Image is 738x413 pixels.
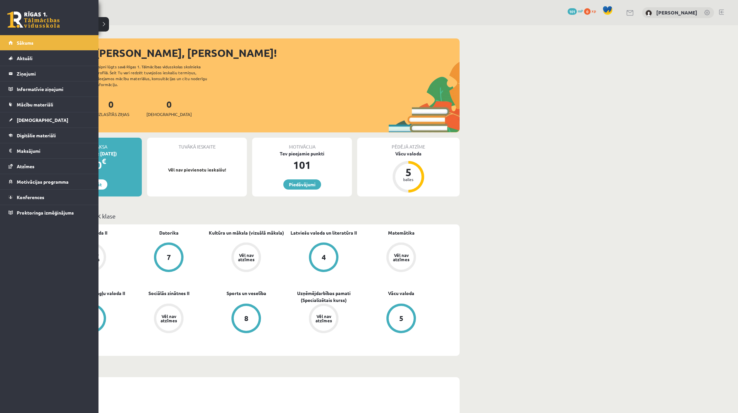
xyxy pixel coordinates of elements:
[17,194,44,200] span: Konferences
[17,102,53,107] span: Mācību materiāli
[388,229,415,236] a: Matemātika
[568,8,583,13] a: 101 mP
[17,81,90,97] legend: Informatīvie ziņojumi
[584,8,591,15] span: 0
[39,377,460,395] div: (25.08 - 31.08)
[283,179,321,190] a: Piedāvājumi
[9,143,90,158] a: Maksājumi
[315,314,333,323] div: Vēl nav atzīmes
[399,167,418,177] div: 5
[7,11,60,28] a: Rīgas 1. Tālmācības vidusskola
[160,314,178,323] div: Vēl nav atzīmes
[42,212,457,220] p: Mācību plāns 12.b1 JK klase
[291,229,357,236] a: Latviešu valoda un literatūra II
[285,290,362,304] a: Uzņēmējdarbības pamati (Specializētais kurss)
[146,111,192,118] span: [DEMOGRAPHIC_DATA]
[357,138,460,150] div: Pēdējā atzīme
[357,150,460,157] div: Vācu valoda
[9,35,90,50] a: Sākums
[102,156,106,166] span: €
[9,190,90,205] a: Konferences
[357,150,460,194] a: Vācu valoda 5 balles
[645,10,652,16] img: Aleksejs Ivanovs
[9,51,90,66] a: Aktuāli
[207,304,285,334] a: 8
[159,229,179,236] a: Datorika
[130,304,207,334] a: Vēl nav atzīmes
[9,112,90,127] a: [DEMOGRAPHIC_DATA]
[592,8,596,13] span: xp
[17,210,74,216] span: Proktoringa izmēģinājums
[130,242,207,273] a: 7
[9,159,90,174] a: Atzīmes
[392,253,410,262] div: Vēl nav atzīmes
[388,290,414,297] a: Vācu valoda
[93,98,129,118] a: 0Neizlasītās ziņas
[17,132,56,138] span: Digitālie materiāli
[252,150,352,157] div: Tev pieejamie punkti
[150,167,244,173] p: Vēl nav pievienotu ieskaišu!
[17,55,33,61] span: Aktuāli
[9,174,90,189] a: Motivācijas programma
[237,253,255,262] div: Vēl nav atzīmes
[362,304,440,334] a: 5
[9,97,90,112] a: Mācību materiāli
[17,117,68,123] span: [DEMOGRAPHIC_DATA]
[95,45,460,61] div: [PERSON_NAME], [PERSON_NAME]!
[147,138,247,150] div: Tuvākā ieskaite
[148,290,189,297] a: Sociālās zinātnes II
[17,66,90,81] legend: Ziņojumi
[9,205,90,220] a: Proktoringa izmēģinājums
[96,64,219,87] div: Laipni lūgts savā Rīgas 1. Tālmācības vidusskolas skolnieka profilā. Šeit Tu vari redzēt tuvojošo...
[285,304,362,334] a: Vēl nav atzīmes
[399,315,403,322] div: 5
[9,81,90,97] a: Informatīvie ziņojumi
[584,8,599,13] a: 0 xp
[656,9,697,16] a: [PERSON_NAME]
[209,229,284,236] a: Kultūra un māksla (vizuālā māksla)
[244,315,249,322] div: 8
[17,40,33,46] span: Sākums
[252,157,352,173] div: 101
[146,98,192,118] a: 0[DEMOGRAPHIC_DATA]
[252,138,352,150] div: Motivācija
[17,179,69,185] span: Motivācijas programma
[568,8,577,15] span: 101
[285,242,362,273] a: 4
[207,242,285,273] a: Vēl nav atzīmes
[9,66,90,81] a: Ziņojumi
[227,290,266,297] a: Sports un veselība
[93,111,129,118] span: Neizlasītās ziņas
[17,163,34,169] span: Atzīmes
[42,364,457,373] p: Nedēļa
[399,177,418,181] div: balles
[362,242,440,273] a: Vēl nav atzīmes
[322,254,326,261] div: 4
[167,254,171,261] div: 7
[578,8,583,13] span: mP
[9,128,90,143] a: Digitālie materiāli
[17,143,90,158] legend: Maksājumi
